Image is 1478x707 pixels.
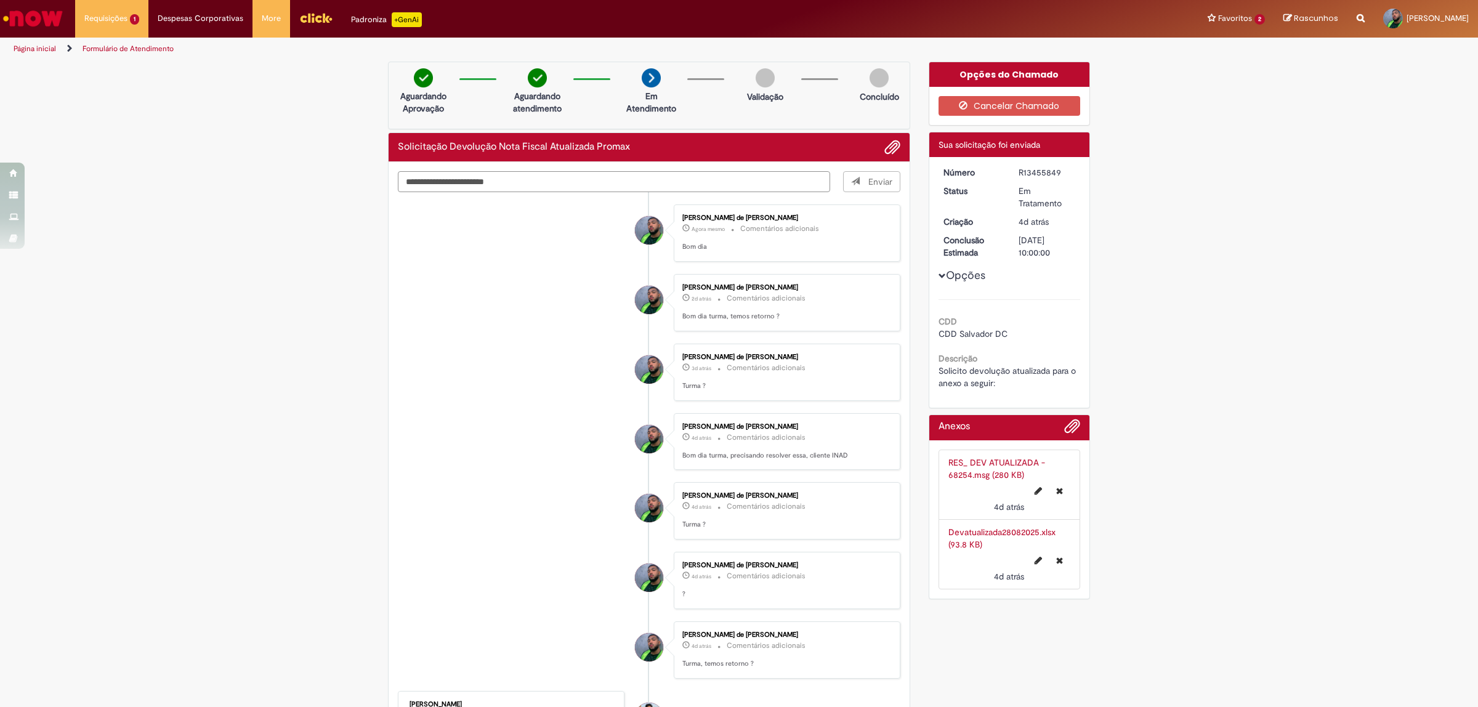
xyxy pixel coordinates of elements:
time: 28/08/2025 08:46:54 [994,501,1024,512]
p: Validação [747,91,783,103]
a: RES_ DEV ATUALIZADA - 68254.msg (280 KB) [948,457,1045,480]
span: More [262,12,281,25]
span: Despesas Corporativas [158,12,243,25]
h2: Anexos [939,421,970,432]
img: arrow-next.png [642,68,661,87]
time: 30/08/2025 10:53:20 [692,295,711,302]
p: Bom dia turma, temos retorno ? [682,312,887,321]
div: Murilo Henrique de Jesus Leitao [635,216,663,244]
img: check-circle-green.png [528,68,547,87]
button: Adicionar anexos [1064,418,1080,440]
span: Favoritos [1218,12,1252,25]
time: 28/08/2025 08:46:58 [1019,216,1049,227]
div: Murilo Henrique de Jesus Leitao [635,355,663,384]
button: Adicionar anexos [884,139,900,155]
p: Turma, temos retorno ? [682,659,887,669]
img: click_logo_yellow_360x200.png [299,9,333,27]
div: [DATE] 10:00:00 [1019,234,1076,259]
span: 4d atrás [692,503,711,511]
span: 4d atrás [692,434,711,442]
span: 4d atrás [692,642,711,650]
p: ? [682,589,887,599]
span: Requisições [84,12,127,25]
div: Em Tratamento [1019,185,1076,209]
dt: Status [934,185,1010,197]
dt: Número [934,166,1010,179]
button: Excluir RES_ DEV ATUALIZADA - 68254.msg [1049,481,1070,501]
small: Comentários adicionais [727,571,806,581]
span: 2 [1254,14,1265,25]
b: CDD [939,316,957,327]
a: Página inicial [14,44,56,54]
button: Editar nome de arquivo RES_ DEV ATUALIZADA - 68254.msg [1027,481,1049,501]
div: Opções do Chamado [929,62,1090,87]
div: 28/08/2025 08:46:58 [1019,216,1076,228]
span: 2d atrás [692,295,711,302]
small: Comentários adicionais [727,432,806,443]
time: 28/08/2025 14:08:20 [692,573,711,580]
p: Turma ? [682,520,887,530]
p: Bom dia turma, precisando resolver essa, cliente INAD [682,451,887,461]
div: Murilo Henrique de Jesus Leitao [635,564,663,592]
div: Murilo Henrique de Jesus Leitao [635,633,663,661]
h2: Solicitação Devolução Nota Fiscal Atualizada Promax Histórico de tíquete [398,142,630,153]
div: [PERSON_NAME] de [PERSON_NAME] [682,353,887,361]
ul: Trilhas de página [9,38,976,60]
span: Sua solicitação foi enviada [939,139,1040,150]
img: check-circle-green.png [414,68,433,87]
span: 4d atrás [692,573,711,580]
div: [PERSON_NAME] de [PERSON_NAME] [682,423,887,430]
small: Comentários adicionais [727,640,806,651]
span: 1 [130,14,139,25]
div: [PERSON_NAME] de [PERSON_NAME] [682,214,887,222]
span: [PERSON_NAME] [1407,13,1469,23]
time: 28/08/2025 15:05:12 [692,503,711,511]
p: Em Atendimento [621,90,681,115]
a: Rascunhos [1283,13,1338,25]
time: 29/08/2025 12:31:35 [692,365,711,372]
small: Comentários adicionais [727,293,806,304]
button: Editar nome de arquivo Devatualizada28082025.xlsx [1027,551,1049,570]
span: 4d atrás [994,571,1024,582]
textarea: Digite sua mensagem aqui... [398,171,830,193]
img: img-circle-grey.png [756,68,775,87]
time: 01/09/2025 08:40:55 [692,225,725,233]
time: 28/08/2025 08:46:04 [994,571,1024,582]
img: img-circle-grey.png [870,68,889,87]
small: Comentários adicionais [740,224,819,234]
p: +GenAi [392,12,422,27]
p: Aguardando atendimento [507,90,567,115]
small: Comentários adicionais [727,363,806,373]
span: Rascunhos [1294,12,1338,24]
div: Murilo Henrique de Jesus Leitao [635,286,663,314]
p: Bom dia [682,242,887,252]
div: R13455849 [1019,166,1076,179]
div: Padroniza [351,12,422,27]
small: Comentários adicionais [727,501,806,512]
div: [PERSON_NAME] de [PERSON_NAME] [682,562,887,569]
span: CDD Salvador DC [939,328,1008,339]
p: Aguardando Aprovação [394,90,453,115]
span: Agora mesmo [692,225,725,233]
span: Solicito devolução atualizada para o anexo a seguir: [939,365,1078,389]
span: 4d atrás [1019,216,1049,227]
b: Descrição [939,353,977,364]
p: Concluído [860,91,899,103]
dt: Criação [934,216,1010,228]
span: 4d atrás [994,501,1024,512]
img: ServiceNow [1,6,65,31]
div: Murilo Henrique de Jesus Leitao [635,494,663,522]
div: [PERSON_NAME] de [PERSON_NAME] [682,284,887,291]
div: [PERSON_NAME] de [PERSON_NAME] [682,492,887,499]
span: 3d atrás [692,365,711,372]
div: Murilo Henrique de Jesus Leitao [635,425,663,453]
time: 29/08/2025 08:28:44 [692,434,711,442]
button: Cancelar Chamado [939,96,1081,116]
dt: Conclusão Estimada [934,234,1010,259]
button: Excluir Devatualizada28082025.xlsx [1049,551,1070,570]
time: 28/08/2025 11:03:08 [692,642,711,650]
div: [PERSON_NAME] de [PERSON_NAME] [682,631,887,639]
a: Formulário de Atendimento [83,44,174,54]
p: Turma ? [682,381,887,391]
a: Devatualizada28082025.xlsx (93.8 KB) [948,527,1056,550]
